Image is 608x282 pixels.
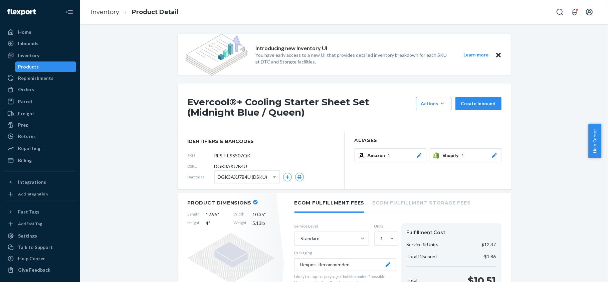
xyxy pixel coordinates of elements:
span: Shopify [443,152,462,159]
button: Shopify1 [430,148,501,162]
div: 1 [381,235,383,242]
li: Ecom Fulfillment Fees [294,193,365,213]
span: Width [234,211,247,218]
div: Fulfillment Cost [407,229,496,236]
button: Close [494,51,503,59]
span: Barcodes [188,174,214,180]
div: Inventory [18,52,39,59]
span: DGK3AXJ7B4U (DSKU) [218,171,267,183]
div: Help Center [18,255,45,262]
div: Replenishments [18,75,53,82]
p: Total Discount [407,253,438,260]
button: Open account menu [583,5,596,19]
div: Orders [18,86,34,93]
button: Flexport Recommended [294,258,396,271]
a: Reporting [4,143,76,154]
img: new-reports-banner-icon.82668bd98b6a51aee86340f2a7b77ae3.png [186,34,248,76]
span: 12.95 [206,211,228,218]
span: 5.13 lb [253,220,274,227]
span: identifiers & barcodes [188,138,334,145]
button: Fast Tags [4,206,76,217]
div: Returns [18,133,36,140]
p: You have early access to a new UI that provides detailed inventory breakdown for each SKU at DTC ... [256,52,451,65]
span: DSKU [188,163,214,169]
button: Open notifications [568,5,581,19]
span: Weight [234,220,247,227]
span: 4 [206,220,228,227]
h2: Aliases [355,138,501,143]
p: Packaging [294,250,396,256]
button: Actions [416,97,451,110]
a: Returns [4,131,76,142]
a: Parcel [4,96,76,107]
ol: breadcrumbs [85,2,184,22]
p: Service & Units [407,241,439,248]
a: Products [15,61,76,72]
div: Integrations [18,179,46,185]
p: $12.37 [482,241,496,248]
div: Fast Tags [18,208,39,215]
div: Settings [18,233,37,239]
span: " [264,211,266,217]
label: Service Level [294,223,369,229]
div: Products [18,63,39,70]
span: 10.35 [253,211,274,218]
span: 1 [462,152,464,159]
span: " [218,211,219,217]
div: Parcel [18,98,32,105]
button: Open Search Box [553,5,567,19]
p: -$1.86 [483,253,496,260]
div: Freight [18,110,34,117]
button: Give Feedback [4,265,76,275]
li: Ecom Fulfillment Storage Fees [372,193,470,211]
button: Integrations [4,177,76,187]
a: Inventory [91,8,119,16]
span: " [209,220,210,226]
a: Add Fast Tag [4,220,76,228]
span: Amazon [368,152,388,159]
a: Add Integration [4,190,76,198]
a: Home [4,27,76,37]
div: Prep [18,122,28,128]
div: Billing [18,157,32,164]
span: Length [188,211,200,218]
div: Actions [421,100,446,107]
div: Reporting [18,145,40,152]
a: Billing [4,155,76,166]
label: Units [374,223,396,229]
a: Inbounds [4,38,76,49]
a: Freight [4,108,76,119]
a: Orders [4,84,76,95]
div: Standard [301,235,320,242]
input: Standard [300,235,301,242]
button: Learn more [459,51,493,59]
button: Create inbound [455,97,501,110]
span: 1 [388,152,391,159]
a: Prep [4,120,76,130]
div: Home [18,29,31,35]
button: Close Navigation [63,5,76,19]
img: Flexport logo [7,9,36,15]
a: Settings [4,231,76,241]
button: Amazon1 [355,148,426,162]
a: Help Center [4,253,76,264]
a: Product Detail [132,8,178,16]
a: Talk to Support [4,242,76,253]
span: DGK3AXJ7B4U [214,163,247,170]
span: Height [188,220,200,227]
div: Inbounds [18,40,38,47]
h1: Evercool®+ Cooling Starter Sheet Set (Midnight Blue / Queen) [188,97,413,118]
a: Inventory [4,50,76,61]
div: Add Integration [18,191,48,197]
div: Give Feedback [18,267,50,273]
button: Help Center [588,124,601,158]
div: Add Fast Tag [18,221,42,227]
h2: Product Dimensions [188,200,252,206]
p: Introducing new Inventory UI [256,44,328,52]
a: Replenishments [4,73,76,84]
span: SKU [188,153,214,158]
div: Talk to Support [18,244,53,251]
